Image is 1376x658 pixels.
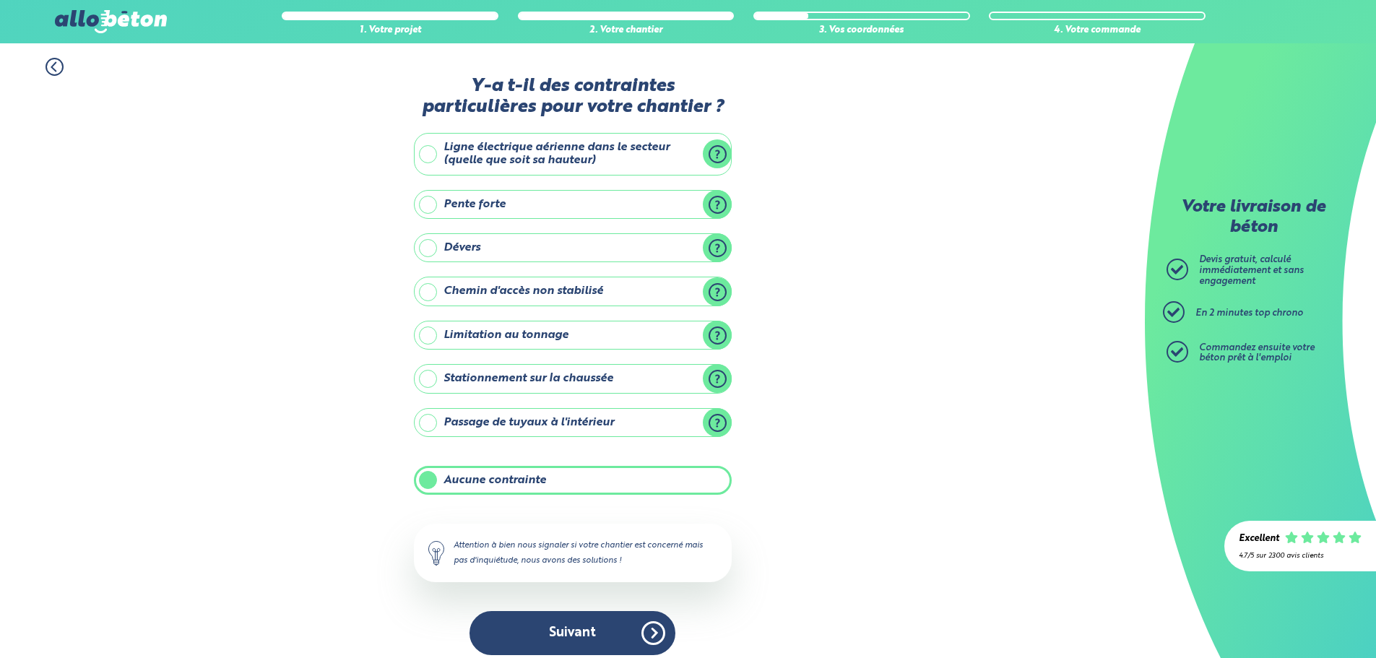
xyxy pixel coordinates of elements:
[470,611,675,655] button: Suivant
[989,25,1206,36] div: 4. Votre commande
[753,25,970,36] div: 3. Vos coordonnées
[414,277,732,306] label: Chemin d'accès non stabilisé
[414,364,732,393] label: Stationnement sur la chaussée
[518,25,735,36] div: 2. Votre chantier
[414,233,732,262] label: Dévers
[414,190,732,219] label: Pente forte
[414,408,732,437] label: Passage de tuyaux à l'intérieur
[282,25,498,36] div: 1. Votre projet
[414,524,732,581] div: Attention à bien nous signaler si votre chantier est concerné mais pas d'inquiétude, nous avons d...
[414,76,732,118] label: Y-a t-il des contraintes particulières pour votre chantier ?
[414,133,732,176] label: Ligne électrique aérienne dans le secteur (quelle que soit sa hauteur)
[55,10,166,33] img: allobéton
[1247,602,1360,642] iframe: Help widget launcher
[414,466,732,495] label: Aucune contrainte
[414,321,732,350] label: Limitation au tonnage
